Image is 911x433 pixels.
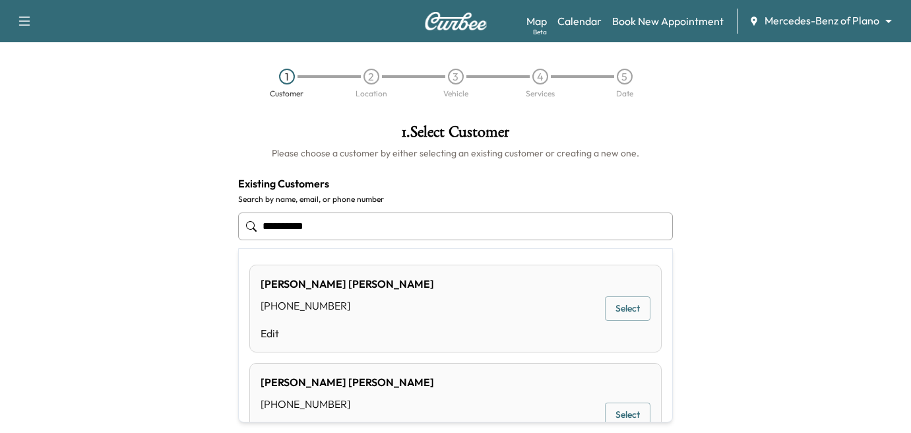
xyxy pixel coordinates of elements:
[261,396,515,412] div: [PHONE_NUMBER]
[612,13,724,29] a: Book New Appointment
[443,90,468,98] div: Vehicle
[279,69,295,84] div: 1
[424,12,487,30] img: Curbee Logo
[605,403,650,427] button: Select
[261,325,434,341] a: Edit
[238,147,673,160] h6: Please choose a customer by either selecting an existing customer or creating a new one.
[532,69,548,84] div: 4
[526,13,547,29] a: MapBeta
[238,124,673,147] h1: 1 . Select Customer
[261,276,434,292] div: [PERSON_NAME] [PERSON_NAME]
[238,194,673,205] label: Search by name, email, or phone number
[557,13,602,29] a: Calendar
[238,176,673,191] h4: Existing Customers
[617,69,633,84] div: 5
[526,90,555,98] div: Services
[261,298,434,314] div: [PHONE_NUMBER]
[616,90,633,98] div: Date
[261,374,515,390] div: [PERSON_NAME] [PERSON_NAME]
[448,69,464,84] div: 3
[363,69,379,84] div: 2
[533,27,547,37] div: Beta
[356,90,387,98] div: Location
[765,13,879,28] span: Mercedes-Benz of Plano
[270,90,303,98] div: Customer
[605,296,650,321] button: Select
